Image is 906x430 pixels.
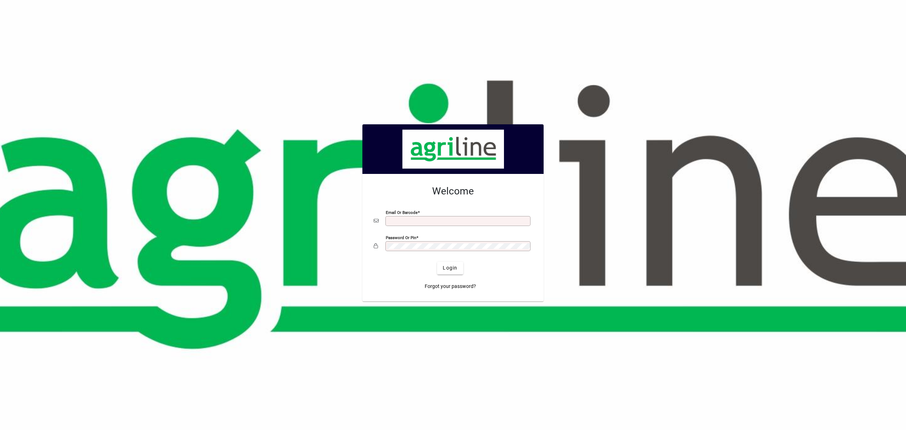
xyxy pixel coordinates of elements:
button: Login [437,262,463,275]
span: Login [443,264,457,272]
h2: Welcome [374,185,532,197]
a: Forgot your password? [422,280,479,293]
mat-label: Email or Barcode [386,210,418,215]
mat-label: Password or Pin [386,235,416,240]
span: Forgot your password? [425,283,476,290]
